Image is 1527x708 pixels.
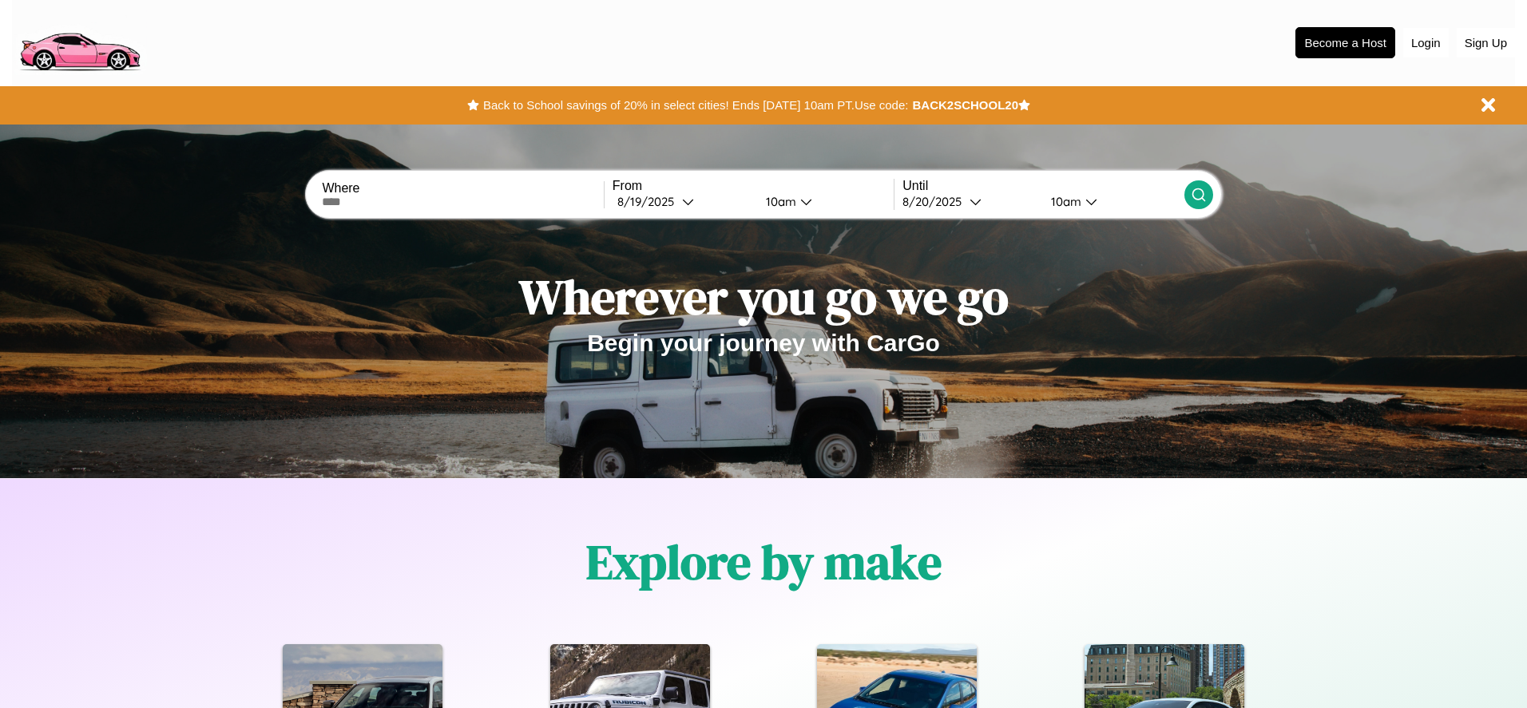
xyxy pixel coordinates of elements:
div: 8 / 19 / 2025 [617,194,682,209]
div: 10am [1043,194,1085,209]
button: Become a Host [1295,27,1395,58]
h1: Explore by make [586,529,942,595]
img: logo [12,8,147,75]
button: 8/19/2025 [613,193,753,210]
div: 10am [758,194,800,209]
label: From [613,179,894,193]
label: Until [902,179,1184,193]
b: BACK2SCHOOL20 [912,98,1018,112]
label: Where [322,181,603,196]
div: 8 / 20 / 2025 [902,194,970,209]
button: 10am [1038,193,1184,210]
button: Login [1403,28,1449,57]
button: Sign Up [1457,28,1515,57]
button: Back to School savings of 20% in select cities! Ends [DATE] 10am PT.Use code: [479,94,912,117]
button: 10am [753,193,894,210]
